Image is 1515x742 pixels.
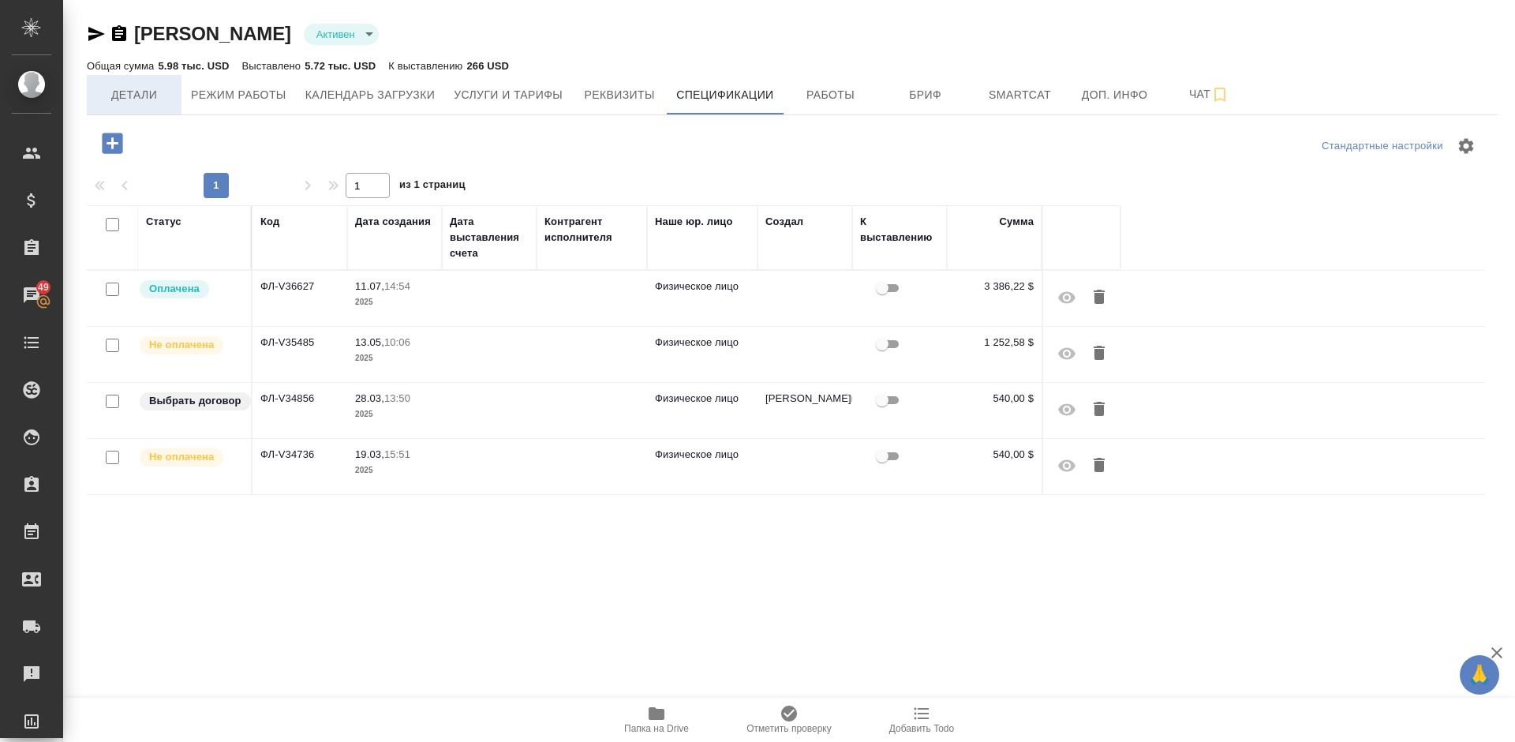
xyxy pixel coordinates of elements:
[252,439,347,494] td: ФЛ-V34736
[384,448,410,460] p: 15:51
[765,214,803,230] div: Создал
[399,175,466,198] span: из 1 страниц
[252,327,347,382] td: ФЛ-V35485
[757,383,852,438] td: [PERSON_NAME]malinina
[1460,655,1499,695] button: 🙏
[624,723,689,734] span: Папка на Drive
[355,280,384,292] p: 11.07,
[655,447,750,463] p: Физическое лицо
[242,60,305,72] p: Выставлено
[1466,658,1493,691] span: 🙏
[110,24,129,43] button: Скопировать ссылку
[87,24,106,43] button: Скопировать ссылку для ЯМессенджера
[355,294,434,310] p: 2025
[590,698,723,742] button: Папка на Drive
[355,336,384,348] p: 13.05,
[982,85,1058,105] span: Smartcat
[544,214,639,245] div: Контрагент исполнителя
[955,279,1034,294] p: 3 386,22 $
[384,392,410,404] p: 13:50
[305,60,376,72] p: 5.72 тыс. USD
[1318,134,1447,159] div: split button
[955,391,1034,407] p: 540,00 $
[355,350,434,366] p: 2025
[1447,127,1485,165] span: Настроить таблицу
[87,60,158,72] p: Общая сумма
[1086,335,1113,373] button: Удалить
[888,85,963,105] span: Бриф
[149,281,200,297] p: Оплачена
[158,60,229,72] p: 5.98 тыс. USD
[955,447,1034,463] p: 540,00 $
[955,335,1034,350] p: 1 252,58 $
[1210,85,1229,104] svg: Подписаться
[146,214,181,230] div: Статус
[355,463,434,478] p: 2025
[1172,84,1248,104] span: Чат
[355,392,384,404] p: 28.03,
[355,448,384,460] p: 19.03,
[793,85,869,105] span: Работы
[860,214,939,245] div: К выставлению
[1086,447,1113,485] button: Удалить
[1086,391,1113,429] button: Удалить
[450,214,529,261] div: Дата выставления счета
[889,723,954,734] span: Добавить Todo
[1086,279,1113,317] button: Удалить
[746,723,831,734] span: Отметить проверку
[149,393,241,409] p: Выбрать договор
[1077,85,1153,105] span: Доп. инфо
[655,391,750,407] p: Физическое лицо
[676,85,773,105] span: Спецификации
[312,28,360,41] button: Активен
[466,60,509,72] p: 266 USD
[855,698,988,742] button: Добавить Todo
[388,60,466,72] p: К выставлению
[723,698,855,742] button: Отметить проверку
[355,214,431,230] div: Дата создания
[191,85,286,105] span: Режим работы
[1000,214,1034,230] div: Сумма
[252,383,347,438] td: ФЛ-V34856
[355,407,434,422] p: 2025
[454,85,563,105] span: Услуги и тарифы
[384,280,410,292] p: 14:54
[4,275,59,315] a: 49
[260,214,279,230] div: Код
[582,85,657,105] span: Реквизиты
[655,214,733,230] div: Наше юр. лицо
[384,336,410,348] p: 10:06
[655,279,750,294] p: Физическое лицо
[655,335,750,350] p: Физическое лицо
[28,279,58,295] span: 49
[304,24,379,45] div: Активен
[96,85,172,105] span: Детали
[134,23,291,44] a: [PERSON_NAME]
[91,127,134,159] button: Добавить оплату
[252,271,347,326] td: ФЛ-V36627
[149,337,214,353] p: Не оплачена
[305,85,436,105] span: Календарь загрузки
[149,449,214,465] p: Не оплачена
